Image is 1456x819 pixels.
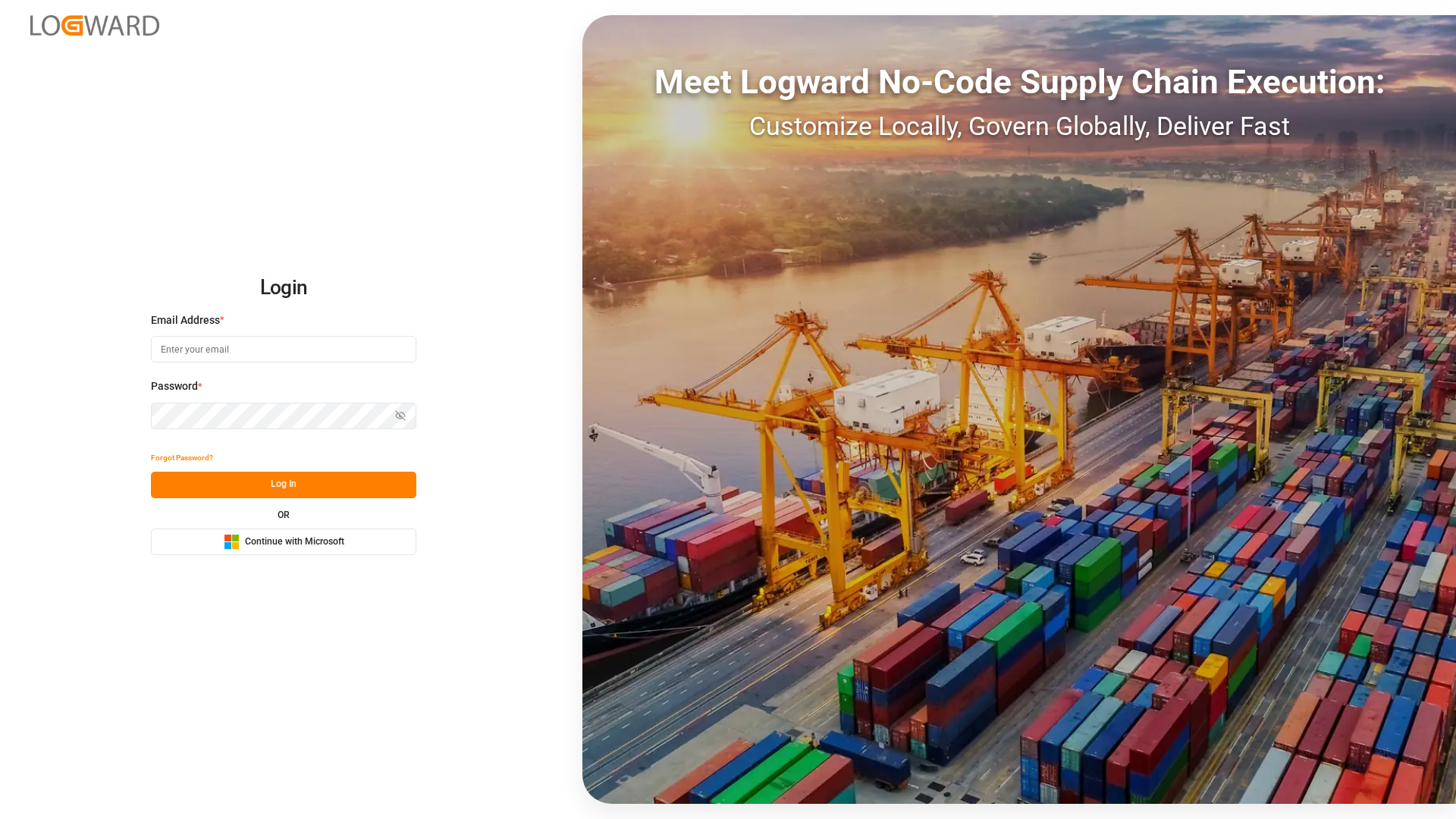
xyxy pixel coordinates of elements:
div: Customize Locally, Govern Globally, Deliver Fast [582,107,1456,146]
button: Forgot Password? [151,445,213,472]
button: Continue with Microsoft [151,529,416,555]
h2: Login [151,264,416,312]
input: Enter your email [151,336,416,362]
span: Continue with Microsoft [245,535,344,549]
img: Logward_new_orange.png [30,15,159,36]
button: Log In [151,472,416,498]
span: Password [151,378,198,394]
div: Meet Logward No-Code Supply Chain Execution: [582,57,1456,107]
span: Email Address [151,312,220,328]
small: OR [278,510,290,519]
